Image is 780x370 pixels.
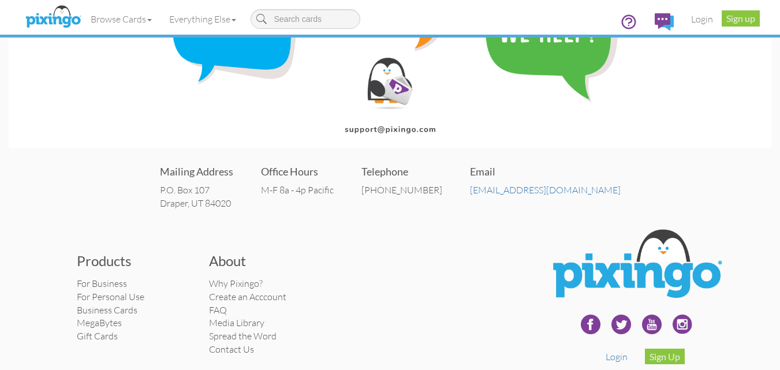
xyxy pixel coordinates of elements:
a: For Business [77,278,127,289]
img: youtube-240.png [637,310,666,339]
a: Why Pixingo? [209,278,263,289]
img: Pixingo Logo [543,222,730,310]
img: instagram.svg [668,310,697,339]
a: Everything Else [161,5,245,33]
a: Media Library [209,317,264,328]
img: facebook-240.png [576,310,605,339]
h3: Products [77,253,192,268]
h4: Office Hours [261,166,334,178]
img: comments.svg [655,13,674,31]
img: pixingo logo [23,3,84,32]
a: [EMAIL_ADDRESS][DOMAIN_NAME] [470,184,621,196]
h4: Email [470,166,621,178]
input: Search cards [251,9,360,29]
a: Login [682,5,722,33]
h4: Mailing Address [160,166,233,178]
address: P.O. Box 107 Draper, UT 84020 [160,184,233,210]
a: Gift Cards [77,330,118,342]
a: Browse Cards [82,5,161,33]
a: Sign up [722,10,760,27]
h4: Telephone [361,166,442,178]
a: Spread the Word [209,330,277,342]
h3: About [209,253,324,268]
a: MegaBytes [77,317,122,328]
a: FAQ [209,304,227,316]
img: twitter-240.png [607,310,636,339]
div: M-F 8a - 4p Pacific [261,184,334,197]
a: Login [606,351,628,362]
a: Business Cards [77,304,137,316]
a: Contact Us [209,343,254,355]
a: Create an Acccount [209,291,286,302]
a: Sign Up [645,349,685,364]
div: [PHONE_NUMBER] [361,184,442,197]
a: For Personal Use [77,291,144,302]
